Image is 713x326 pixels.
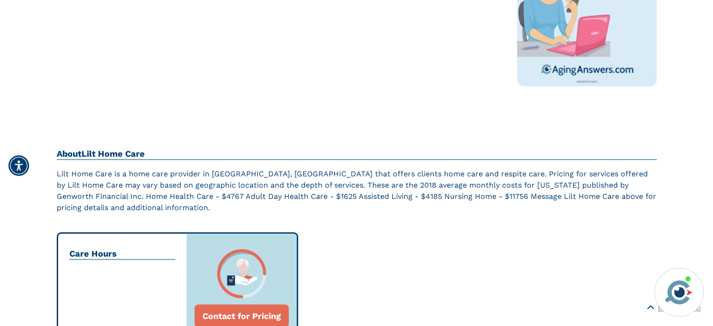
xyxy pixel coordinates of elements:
[8,155,29,176] div: Accessibility Menu
[658,303,701,314] span: Back to Top
[57,168,657,213] p: Lilt Home Care is a home care provider in [GEOGRAPHIC_DATA], [GEOGRAPHIC_DATA] that offers client...
[57,149,657,160] h2: About Lilt Home Care
[69,249,175,260] h2: Care Hours
[663,276,695,308] img: avatar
